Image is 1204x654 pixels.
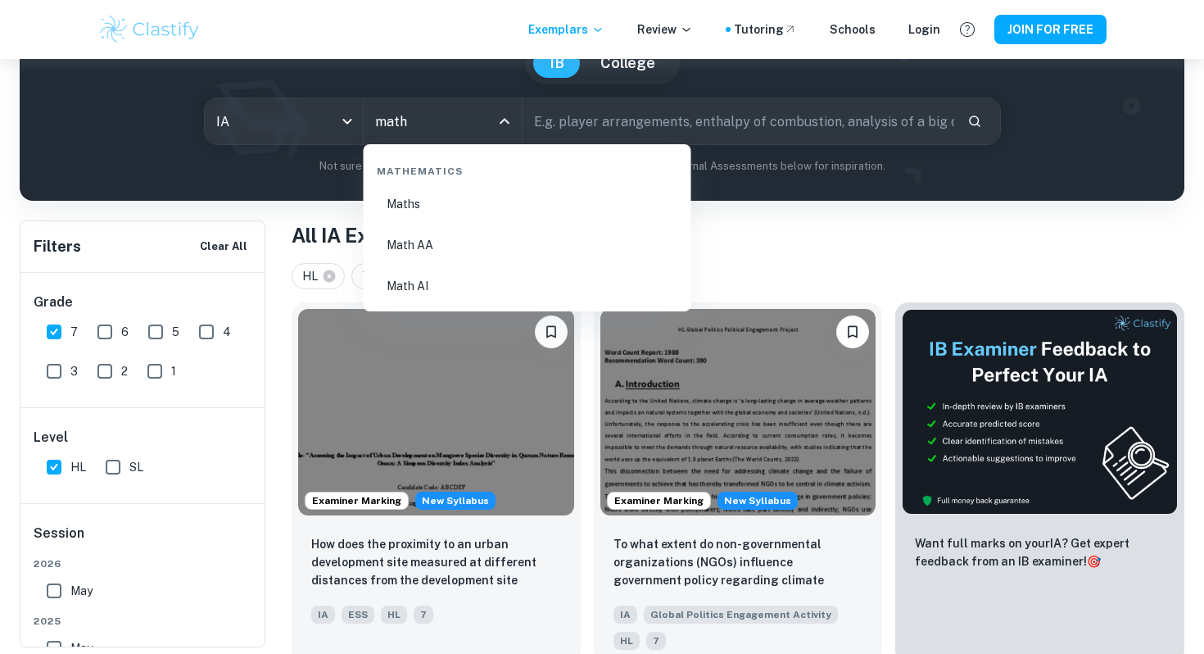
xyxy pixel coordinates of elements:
p: Want full marks on your IA ? Get expert feedback from an IB examiner! [915,534,1165,570]
li: Math AI [370,267,685,305]
p: Review [637,20,693,39]
span: HL [613,632,640,650]
h6: Session [34,524,253,556]
span: 7 [414,606,433,624]
p: To what extent do non-governmental organizations (NGOs) influence government policy regarding cli... [613,535,863,591]
button: IB [533,48,581,78]
div: HL [292,263,345,289]
button: Clear All [196,234,251,259]
a: Login [908,20,940,39]
h6: Grade [34,293,253,312]
span: 4 [223,323,231,341]
span: 7 [70,323,78,341]
li: Math AA [370,226,685,264]
span: HL [381,606,407,624]
span: New Syllabus [415,492,496,510]
button: Please log in to bookmark exemplars [535,316,568,348]
img: ESS IA example thumbnail: How does the proximity to an urban devel [298,309,574,515]
h6: Level [34,428,253,447]
span: May [70,582,93,600]
div: Starting from the May 2026 session, the ESS IA requirements have changed. We created this exempla... [415,492,496,510]
span: SL [129,458,143,476]
span: New Syllabus [717,492,798,510]
h1: All IA Examples [292,220,1184,250]
a: Schools [830,20,876,39]
span: 3 [70,362,78,380]
span: HL [302,267,325,285]
button: Search [961,107,989,135]
p: Not sure what to search for? You can always look through our example Internal Assessments below f... [33,158,1171,175]
span: 7 [646,632,666,650]
h6: Filters [34,235,81,258]
span: Examiner Marking [306,493,408,508]
span: 7 [362,267,377,285]
button: College [584,48,672,78]
span: 1 [171,362,176,380]
span: Examiner Marking [608,493,710,508]
img: Global Politics Engagement Activity IA example thumbnail: To what extent do non-governmental organ [600,309,876,515]
span: 🎯 [1087,555,1101,568]
a: Tutoring [734,20,797,39]
li: Maths [370,185,685,223]
button: JOIN FOR FREE [994,15,1107,44]
p: Exemplars [528,20,604,39]
p: How does the proximity to an urban development site measured at different distances from the deve... [311,535,561,591]
span: 6 [121,323,129,341]
div: IA [205,98,363,144]
img: Thumbnail [902,309,1178,515]
span: Global Politics Engagement Activity [644,606,838,624]
span: 2025 [34,614,253,629]
span: IA [311,606,335,624]
div: Mathematics [370,151,685,185]
span: 2026 [34,556,253,571]
div: 7 [351,263,396,289]
img: Clastify logo [97,13,201,46]
button: Please log in to bookmark exemplars [836,316,869,348]
span: ESS [342,606,374,624]
span: IA [613,606,637,624]
button: Help and Feedback [953,16,981,43]
span: 2 [121,362,128,380]
span: HL [70,458,86,476]
div: Starting from the May 2026 session, the Global Politics Engagement Activity requirements have cha... [717,492,798,510]
button: Close [493,110,516,133]
input: E.g. player arrangements, enthalpy of combustion, analysis of a big city... [523,98,954,144]
span: 5 [172,323,179,341]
